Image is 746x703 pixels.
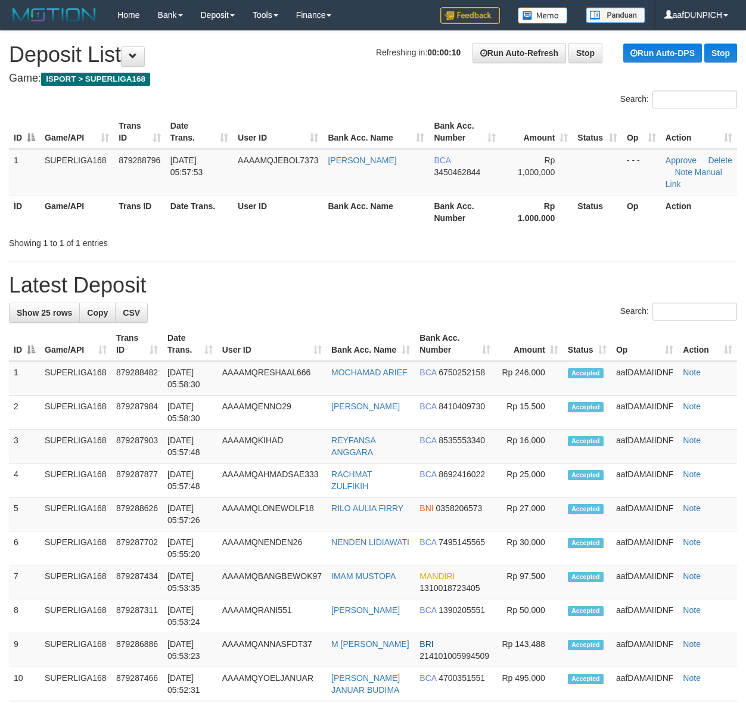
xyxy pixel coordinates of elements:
span: Accepted [568,640,604,650]
a: [PERSON_NAME] [331,605,400,615]
td: SUPERLIGA168 [40,667,111,701]
a: Note [683,639,701,649]
th: Game/API: activate to sort column ascending [40,327,111,361]
input: Search: [652,303,737,321]
a: Stop [568,43,602,63]
td: SUPERLIGA168 [40,149,114,195]
a: NENDEN LIDIAWATI [331,537,409,547]
td: Rp 30,000 [495,531,563,565]
td: SUPERLIGA168 [40,464,111,497]
th: ID [9,195,40,229]
td: aafDAMAIIDNF [611,633,678,667]
span: Accepted [568,402,604,412]
span: AAAAMQJEBOL7373 [238,155,318,165]
td: aafDAMAIIDNF [611,565,678,599]
th: Date Trans.: activate to sort column ascending [163,327,217,361]
span: BCA [419,469,436,479]
th: Date Trans. [166,195,233,229]
td: [DATE] 05:52:31 [163,667,217,701]
th: Op [622,195,661,229]
span: Copy [87,308,108,318]
span: Accepted [568,538,604,548]
span: Accepted [568,504,604,514]
a: REYFANSA ANGGARA [331,436,375,457]
th: Rp 1.000.000 [501,195,573,229]
span: MANDIRI [419,571,455,581]
a: CSV [115,303,148,323]
td: [DATE] 05:57:48 [163,464,217,497]
td: 879287903 [111,430,163,464]
a: [PERSON_NAME] JANUAR BUDIMA [331,673,400,695]
a: Run Auto-DPS [623,43,702,63]
h1: Deposit List [9,43,737,67]
span: CSV [123,308,140,318]
img: panduan.png [586,7,645,23]
a: [PERSON_NAME] [331,402,400,411]
td: AAAAMQNENDEN26 [217,531,327,565]
td: [DATE] 05:55:20 [163,531,217,565]
a: Note [683,571,701,581]
td: 879287311 [111,599,163,633]
span: Show 25 rows [17,308,72,318]
td: SUPERLIGA168 [40,599,111,633]
td: aafDAMAIIDNF [611,599,678,633]
td: SUPERLIGA168 [40,396,111,430]
span: BCA [419,368,436,377]
img: Feedback.jpg [440,7,500,24]
td: SUPERLIGA168 [40,430,111,464]
td: aafDAMAIIDNF [611,497,678,531]
img: Button%20Memo.svg [518,7,568,24]
th: Trans ID: activate to sort column ascending [114,115,166,149]
th: User ID: activate to sort column ascending [233,115,323,149]
span: Copy 1390205551 to clipboard [439,605,485,615]
td: 1 [9,361,40,396]
a: Delete [708,155,732,165]
a: Show 25 rows [9,303,80,323]
a: RACHMAT ZULFIKIH [331,469,372,491]
th: Date Trans.: activate to sort column ascending [166,115,233,149]
th: Trans ID: activate to sort column ascending [111,327,163,361]
th: Amount: activate to sort column ascending [501,115,573,149]
a: Note [683,402,701,411]
td: AAAAMQANNASFDT37 [217,633,327,667]
a: Note [683,605,701,615]
span: Refreshing in: [376,48,461,57]
td: SUPERLIGA168 [40,565,111,599]
td: Rp 27,000 [495,497,563,531]
a: [PERSON_NAME] [328,155,396,165]
td: SUPERLIGA168 [40,633,111,667]
td: - - - [622,149,661,195]
span: BCA [419,436,436,445]
a: IMAM MUSTOPA [331,571,396,581]
td: 8 [9,599,40,633]
th: Game/API: activate to sort column ascending [40,115,114,149]
td: 879287877 [111,464,163,497]
span: Accepted [568,572,604,582]
td: aafDAMAIIDNF [611,430,678,464]
span: BCA [419,402,436,411]
a: Note [683,368,701,377]
span: Copy 3450462844 to clipboard [434,167,480,177]
span: BCA [419,537,436,547]
td: 9 [9,633,40,667]
td: [DATE] 05:57:48 [163,430,217,464]
a: Note [683,673,701,683]
span: BCA [419,605,436,615]
div: Showing 1 to 1 of 1 entries [9,232,302,249]
td: 3 [9,430,40,464]
span: Accepted [568,674,604,684]
span: BCA [434,155,450,165]
td: [DATE] 05:58:30 [163,396,217,430]
span: Copy 7495145565 to clipboard [439,537,485,547]
td: 879287984 [111,396,163,430]
td: SUPERLIGA168 [40,531,111,565]
td: SUPERLIGA168 [40,497,111,531]
th: Op: activate to sort column ascending [622,115,661,149]
th: Bank Acc. Number: activate to sort column ascending [429,115,501,149]
td: Rp 143,488 [495,633,563,667]
td: Rp 15,500 [495,396,563,430]
span: Accepted [568,470,604,480]
th: Action: activate to sort column ascending [678,327,737,361]
td: aafDAMAIIDNF [611,396,678,430]
a: Approve [666,155,697,165]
